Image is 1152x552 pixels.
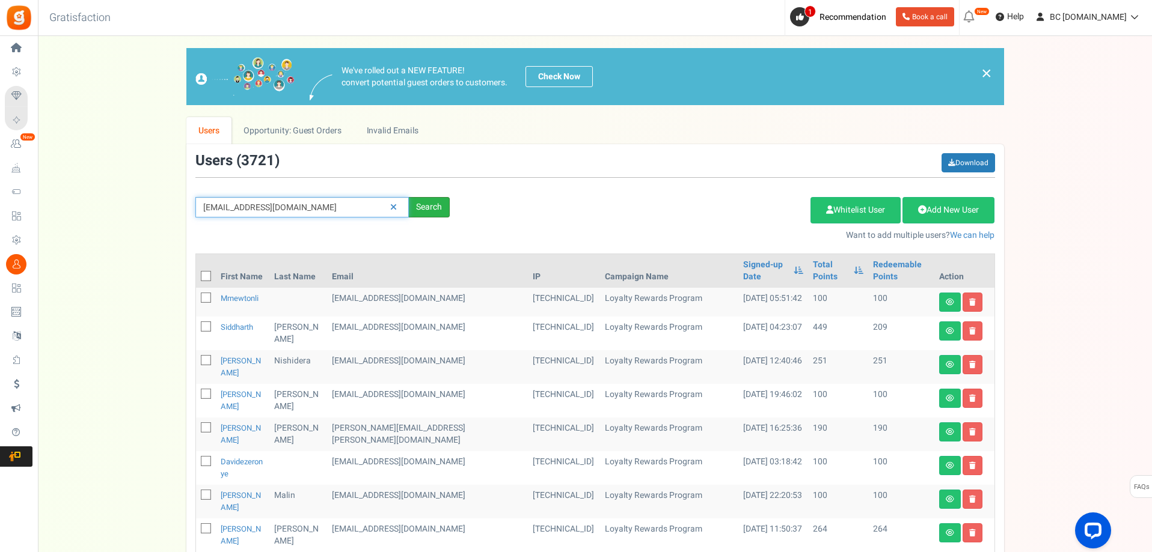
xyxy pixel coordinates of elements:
i: Delete user [969,299,976,306]
i: Delete user [969,496,976,503]
h3: Users ( ) [195,153,280,169]
td: [DATE] 05:51:42 [738,288,808,317]
i: View details [946,496,954,503]
a: Book a call [896,7,954,26]
td: customer [327,518,528,552]
td: 251 [808,350,868,384]
i: Delete user [969,462,976,469]
td: Loyalty Rewards Program [600,451,738,485]
td: 100 [868,384,934,417]
a: Users [186,117,232,144]
td: Loyalty Rewards Program [600,350,738,384]
a: Add New User [902,197,994,223]
img: images [195,57,295,96]
td: customer [327,350,528,384]
td: [TECHNICAL_ID] [528,417,600,451]
em: New [20,133,35,141]
td: 209 [868,317,934,350]
a: Invalid Emails [354,117,430,144]
td: 251 [868,350,934,384]
td: Malin [269,485,328,518]
td: [PERSON_NAME] [269,317,328,350]
td: customer [327,288,528,317]
i: Delete user [969,428,976,435]
td: customer [327,485,528,518]
i: View details [946,462,954,469]
a: Check Now [525,66,593,87]
a: New [5,134,32,154]
td: Loyalty Rewards Program [600,288,738,317]
td: 264 [808,518,868,552]
i: View details [946,529,954,536]
td: [PERSON_NAME] [269,384,328,417]
th: IP [528,254,600,288]
a: Help [991,7,1029,26]
td: Nishidera [269,350,328,384]
span: BC [DOMAIN_NAME] [1050,11,1127,23]
td: [TECHNICAL_ID] [528,485,600,518]
td: Loyalty Rewards Program [600,417,738,451]
span: Help [1004,11,1024,23]
i: Delete user [969,361,976,368]
td: [TECHNICAL_ID] [528,384,600,417]
a: × [981,66,992,80]
i: View details [946,327,954,335]
a: Siddharth [221,321,253,333]
span: FAQs [1133,476,1150,499]
td: Loyalty Rewards Program [600,384,738,417]
td: [DATE] 04:23:07 [738,317,808,350]
td: [DATE] 03:18:42 [738,451,808,485]
td: [TECHNICAL_ID] [528,518,600,552]
p: Want to add multiple users? [468,229,995,241]
span: Recommendation [820,11,886,23]
td: 100 [808,384,868,417]
td: [PERSON_NAME] [269,417,328,451]
td: 100 [868,485,934,518]
td: 449 [808,317,868,350]
td: Loyalty Rewards Program [600,317,738,350]
a: [PERSON_NAME] [221,422,261,446]
td: 100 [868,451,934,485]
a: We can help [950,229,994,241]
a: Whitelist User [810,197,901,223]
td: 100 [808,288,868,317]
a: Signed-up Date [743,259,788,283]
p: We've rolled out a NEW FEATURE! convert potential guest orders to customers. [342,65,507,89]
td: 100 [868,288,934,317]
th: Last Name [269,254,328,288]
a: [PERSON_NAME] [221,523,261,547]
td: [TECHNICAL_ID] [528,317,600,350]
td: [TECHNICAL_ID] [528,288,600,317]
td: Loyalty Rewards Program [600,485,738,518]
span: 3721 [241,150,275,171]
td: [DATE] 12:40:46 [738,350,808,384]
a: 1 Recommendation [790,7,891,26]
td: customer [327,451,528,485]
em: New [974,7,990,16]
th: Campaign Name [600,254,738,288]
td: 264 [868,518,934,552]
td: customer,vip_customer [327,384,528,417]
div: Search [409,197,450,217]
i: View details [946,428,954,435]
i: View details [946,361,954,368]
td: 190 [808,417,868,451]
td: [TECHNICAL_ID] [528,451,600,485]
a: [PERSON_NAME] [221,490,261,513]
td: customer [327,417,528,451]
i: Delete user [969,327,976,335]
td: [PERSON_NAME] [269,518,328,552]
td: [DATE] 19:46:02 [738,384,808,417]
a: [PERSON_NAME] [221,355,261,378]
a: davidezeronye [221,456,263,479]
td: 100 [808,485,868,518]
h3: Gratisfaction [36,6,124,30]
input: Search by email or name [195,197,409,217]
a: Opportunity: Guest Orders [231,117,354,144]
i: Delete user [969,395,976,402]
a: Download [942,153,995,172]
i: View details [946,299,954,306]
a: Redeemable Points [873,259,930,283]
td: 100 [808,451,868,485]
